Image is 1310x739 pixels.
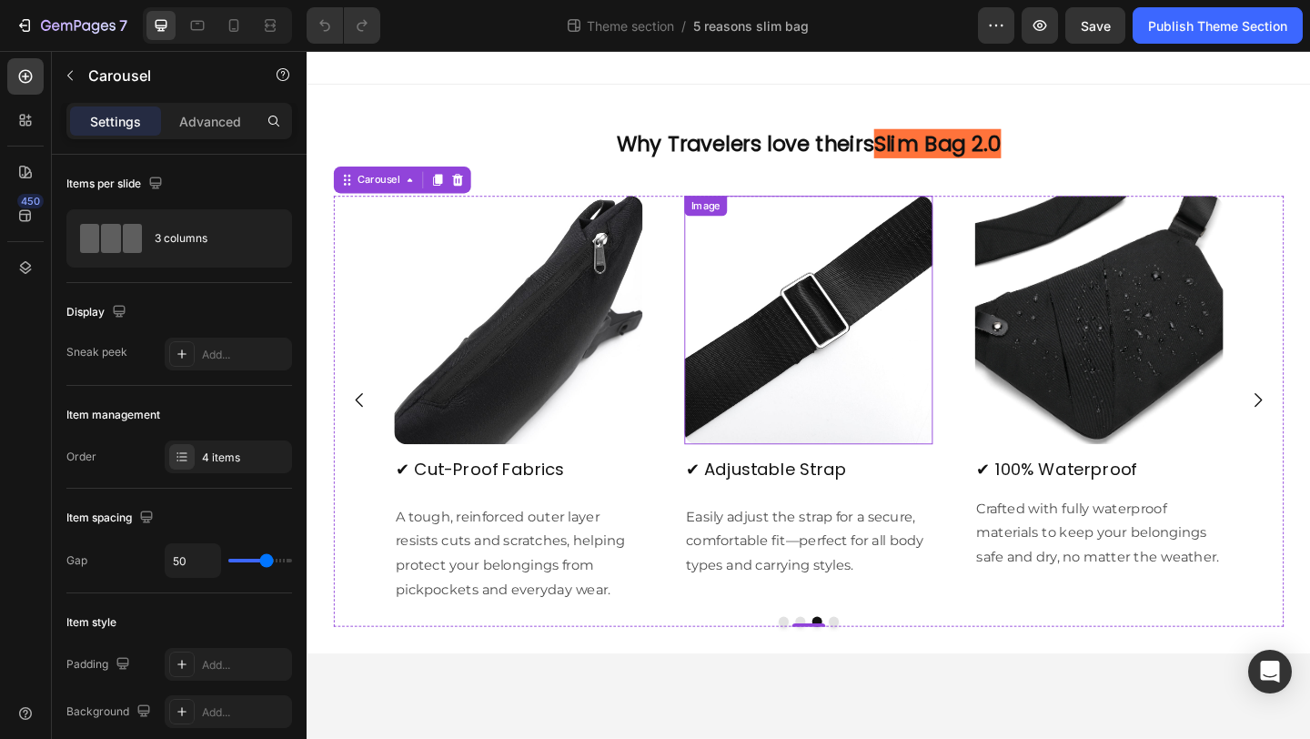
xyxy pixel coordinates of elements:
div: Add... [202,704,287,721]
div: Add... [202,657,287,673]
button: 7 [7,7,136,44]
span: ✔ Adjustable Strap [412,442,587,468]
div: Undo/Redo [307,7,380,44]
span: ✔ 100% Waterproof [729,442,903,468]
div: Publish Theme Section [1148,16,1287,35]
strong: Slim Bag 2.0 [617,85,755,116]
button: Publish Theme Section [1133,7,1303,44]
div: Item management [66,407,160,423]
p: A tough, reinforced outer layer resists cuts and scratches, helping protect your belongings from ... [96,494,363,599]
div: Order [66,449,96,465]
div: Background [66,700,155,724]
div: 450 [17,194,44,208]
button: Carousel Next Arrow [1009,354,1060,405]
input: Auto [166,544,220,577]
p: Carousel [88,65,243,86]
div: Sneak peek [66,344,127,360]
span: ✔ Cut-Proof Fabrics [96,442,279,468]
div: Gap [66,552,87,569]
button: Dot [531,615,542,626]
p: Advanced [179,112,241,131]
div: Carousel [51,132,105,148]
div: 4 items [202,450,287,466]
button: Carousel Back Arrow [32,354,83,405]
img: gempages_574908425209644144-66667d91-3b09-4226-99ca-bb50939adda4.jpg [410,157,680,428]
p: Settings [90,112,141,131]
div: Padding [66,653,134,677]
button: Dot [513,615,524,626]
button: Dot [549,615,560,626]
span: / [681,16,686,35]
div: Items per slide [66,172,166,197]
div: Add... [202,347,287,363]
button: Save [1065,7,1125,44]
p: Crafted with fully waterproof materials to keep your belongings safe and dry, no matter the weather. [729,485,995,563]
span: Save [1081,18,1111,34]
p: Easily adjust the strap for a secure, comfortable fit—perfect for all body types and carrying sty... [412,494,679,572]
div: Item spacing [66,506,157,531]
div: Open Intercom Messenger [1248,650,1292,693]
iframe: Design area [307,51,1310,739]
img: gempages_574908425209644144-c9318b3b-02a3-4961-908d-78fa2ca41716.jpg [727,157,997,428]
div: 3 columns [155,218,266,259]
div: Display [66,300,130,325]
div: Item style [66,614,116,631]
strong: Why Travelers love theirs [337,85,617,116]
p: 7 [119,15,127,36]
img: gempages_574908425209644144-076415a3-2887-424b-935d-22bb0c652aa1.jpg [95,157,365,428]
div: Image [414,160,453,177]
button: Dot [568,615,579,626]
span: 5 reasons slim bag [693,16,809,35]
span: Theme section [583,16,678,35]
